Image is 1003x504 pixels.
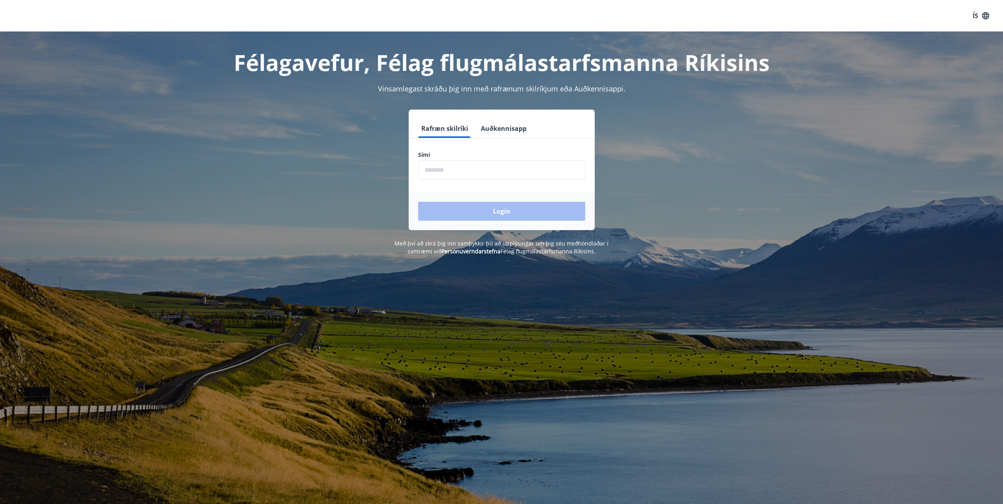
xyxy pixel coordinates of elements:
h1: Félagavefur, Félag flugmálastarfsmanna Ríkisins [227,47,776,77]
span: Með því að skrá þig inn samþykkir þú að upplýsingar um þig séu meðhöndlaðar í samræmi við Félag f... [395,240,608,255]
button: ÍS [968,9,994,23]
a: Persónuverndarstefna [441,247,501,255]
button: Auðkennisapp [478,119,530,138]
label: Sími [418,151,585,159]
button: Rafræn skilríki [418,119,471,138]
span: Vinsamlegast skráðu þig inn með rafrænum skilríkjum eða Auðkennisappi. [378,84,625,93]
